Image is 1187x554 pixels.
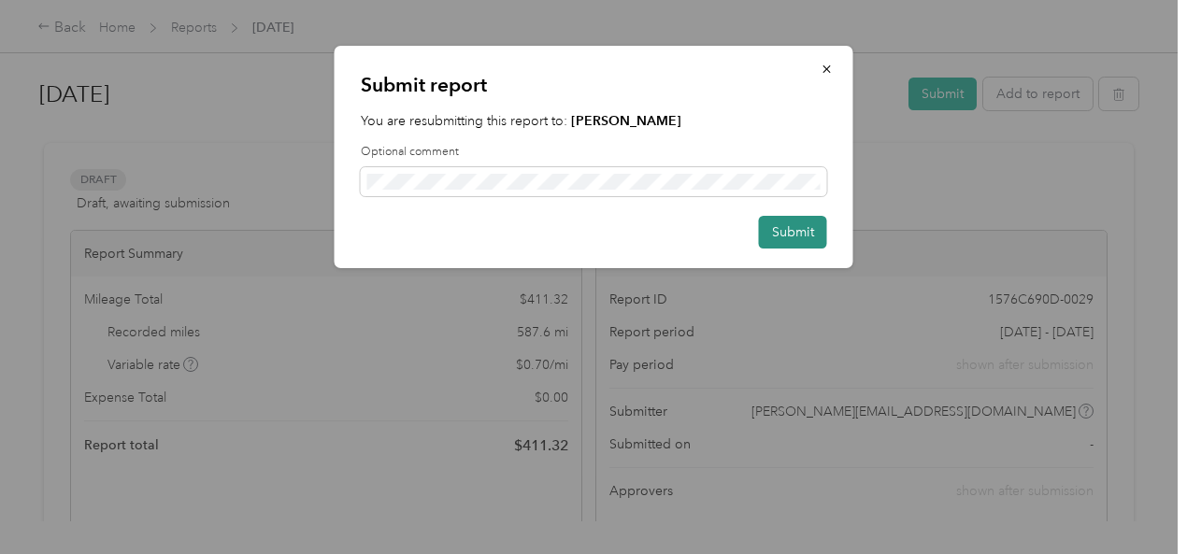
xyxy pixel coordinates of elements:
p: Submit report [361,72,827,98]
button: Submit [759,216,827,249]
p: You are resubmitting this report to: [361,111,827,131]
label: Optional comment [361,144,827,161]
iframe: Everlance-gr Chat Button Frame [1082,449,1187,554]
strong: [PERSON_NAME] [571,113,681,129]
